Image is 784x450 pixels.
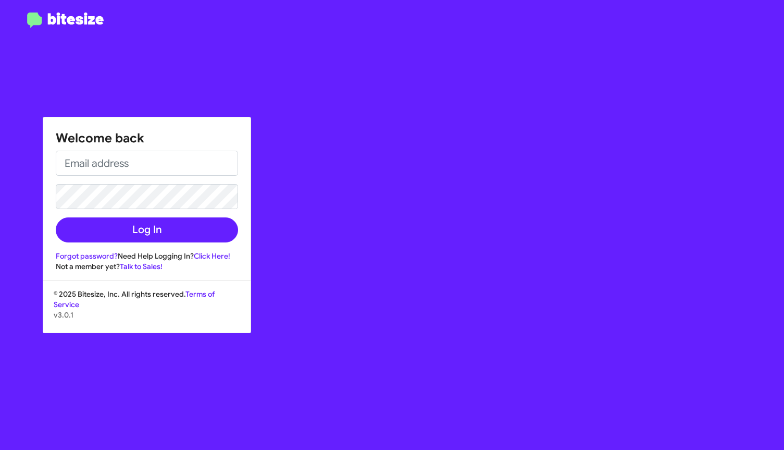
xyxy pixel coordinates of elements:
a: Click Here! [194,251,230,261]
a: Forgot password? [56,251,118,261]
a: Talk to Sales! [120,262,163,271]
div: Not a member yet? [56,261,238,272]
button: Log In [56,217,238,242]
div: Need Help Logging In? [56,251,238,261]
input: Email address [56,151,238,176]
p: v3.0.1 [54,310,240,320]
div: © 2025 Bitesize, Inc. All rights reserved. [43,289,251,333]
h1: Welcome back [56,130,238,147]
